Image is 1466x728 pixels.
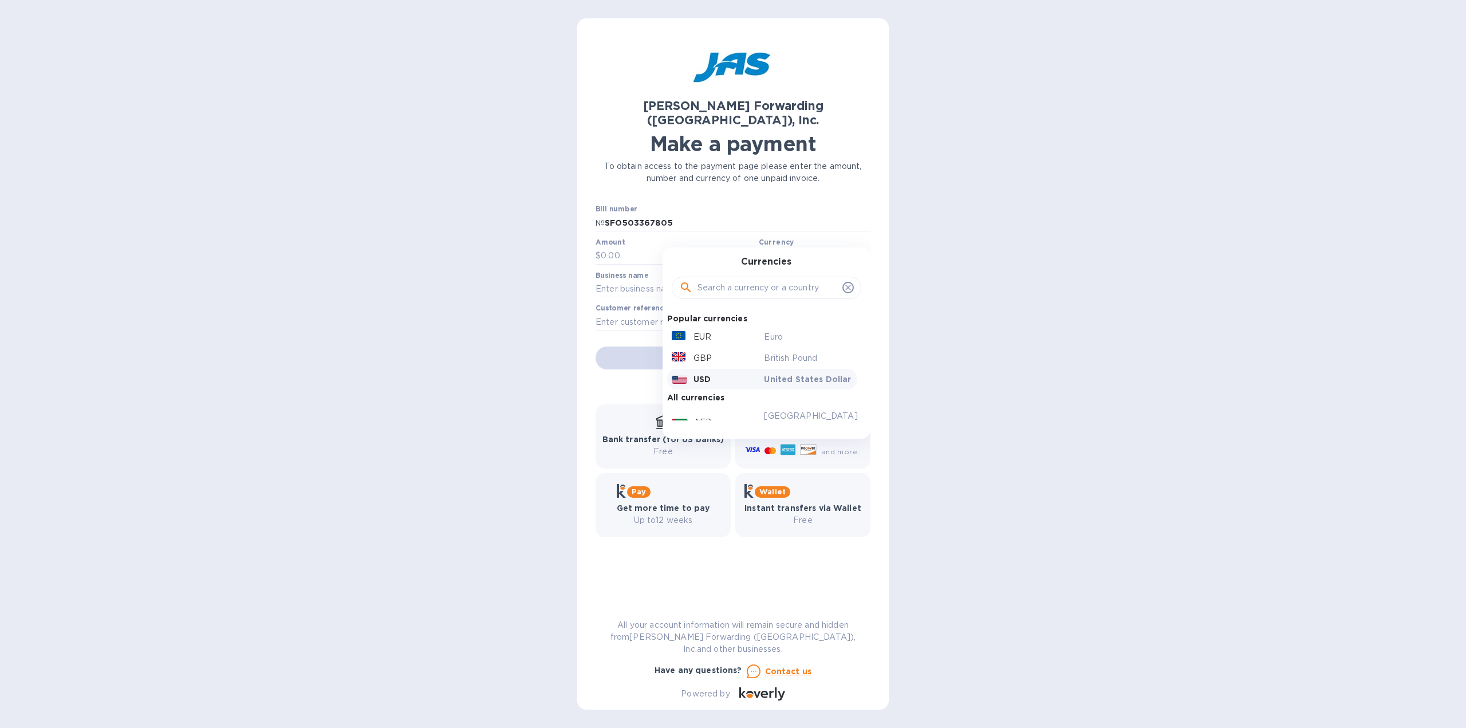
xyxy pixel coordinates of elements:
[655,666,742,675] b: Have any questions?
[693,373,711,385] p: USD
[596,217,605,229] p: №
[667,310,747,326] p: Popular currencies
[764,373,852,385] p: United States Dollar
[596,281,870,298] input: Enter business name
[741,257,791,267] h3: Currencies
[605,214,870,231] input: Enter bill number
[596,206,637,213] label: Bill number
[693,416,712,428] p: AED
[765,667,812,676] u: Contact us
[643,99,823,127] b: [PERSON_NAME] Forwarding ([GEOGRAPHIC_DATA]), Inc.
[596,272,648,279] label: Business name
[764,352,852,364] p: British Pound
[759,238,794,246] b: Currency
[632,487,646,496] b: Pay
[697,280,838,297] input: Search a currency or a country
[596,313,870,330] input: Enter customer reference number
[667,389,724,406] p: All currencies
[744,514,861,526] p: Free
[693,352,712,364] p: GBP
[764,331,852,343] p: Euro
[693,331,711,343] p: EUR
[744,503,861,513] b: Instant transfers via Wallet
[672,376,687,384] img: USD
[596,619,870,655] p: All your account information will remain secure and hidden from [PERSON_NAME] Forwarding ([GEOGRA...
[596,132,870,156] h1: Make a payment
[596,305,698,312] label: Customer reference number
[596,239,625,246] label: Amount
[601,247,754,265] input: 0.00
[596,250,601,262] p: $
[821,447,863,456] span: and more...
[602,435,724,444] b: Bank transfer (for US banks)
[602,446,724,458] p: Free
[764,410,852,434] p: [GEOGRAPHIC_DATA] Dirham
[759,487,786,496] b: Wallet
[596,160,870,184] p: To obtain access to the payment page please enter the amount, number and currency of one unpaid i...
[617,503,710,513] b: Get more time to pay
[681,688,730,700] p: Powered by
[617,514,710,526] p: Up to 12 weeks
[672,419,688,427] img: AED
